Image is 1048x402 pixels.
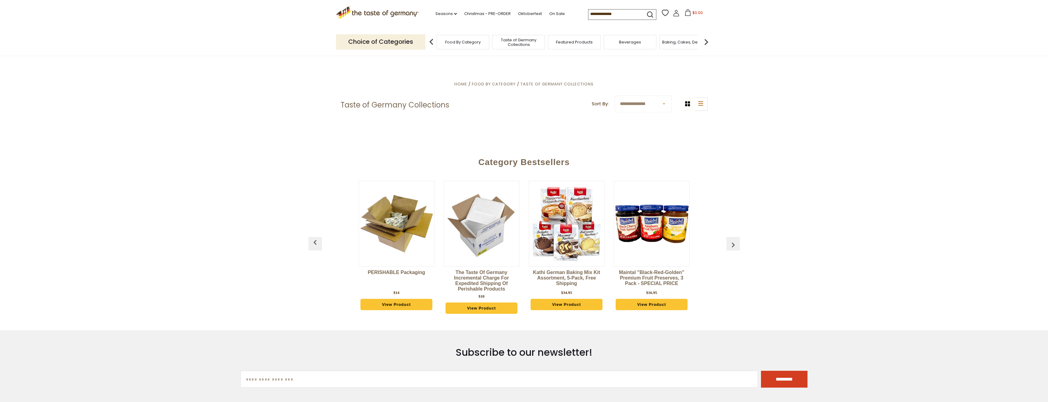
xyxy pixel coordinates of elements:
h3: Subscribe to our newsletter! [241,346,808,359]
p: Choice of Categories [336,34,425,49]
a: PERISHABLE Packaging [359,270,434,288]
a: Christmas - PRE-ORDER [464,10,511,17]
a: Taste of Germany Collections [494,38,543,47]
img: next arrow [700,36,712,48]
img: previous arrow [425,36,438,48]
a: Seasons [435,10,457,17]
a: Baking, Cakes, Desserts [662,40,710,44]
div: Category Bestsellers [311,148,737,173]
img: Kathi German Baking Mix Kit Assortment, 5-pack, Free Shipping [529,186,604,261]
h1: Taste of Germany Collections [341,100,449,110]
a: View Product [360,299,433,310]
span: $0.00 [692,10,703,15]
img: previous arrow [310,238,320,247]
a: The Taste of Germany Incremental Charge for Expedited Shipping of Perishable Products [444,270,520,292]
a: Home [454,81,467,87]
a: View Product [531,299,603,310]
div: $14 [393,290,400,296]
a: View Product [616,299,688,310]
label: Sort By: [592,100,609,108]
a: Food By Category [445,40,481,44]
div: $10 [479,293,485,299]
img: Maintal [614,186,689,261]
a: Taste of Germany Collections [520,81,594,87]
a: Kathi German Baking Mix Kit Assortment, 5-pack, Free Shipping [529,270,605,288]
img: The Taste of Germany Incremental Charge for Expedited Shipping of Perishable Products [444,186,519,261]
div: $34.95 [561,290,572,296]
img: PERISHABLE Packaging [359,186,434,261]
a: View Product [446,302,518,314]
div: $16.95 [646,290,657,296]
a: Oktoberfest [518,10,542,17]
a: On Sale [549,10,565,17]
img: previous arrow [728,240,738,250]
a: Maintal "Black-Red-Golden" Premium Fruit Preserves, 3 pack - SPECIAL PRICE [614,270,690,288]
button: $0.00 [681,9,707,18]
a: Food By Category [472,81,516,87]
a: Beverages [619,40,641,44]
a: Featured Products [556,40,593,44]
